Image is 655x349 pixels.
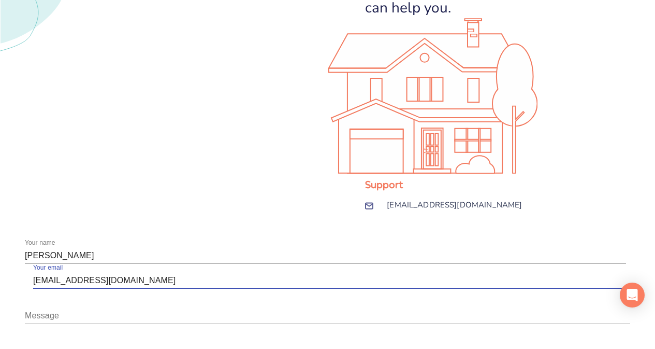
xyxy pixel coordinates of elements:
[365,174,631,194] div: Support
[365,197,373,215] img: Email Icon
[33,265,63,271] label: Your email
[620,283,645,308] div: Open Intercom Messenger
[387,194,522,215] a: [EMAIL_ADDRESS][DOMAIN_NAME]
[328,18,537,174] img: Illustration svg
[25,240,55,246] label: Your name
[33,272,630,289] input: Plase provide valid email address. e.g. foo@example.com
